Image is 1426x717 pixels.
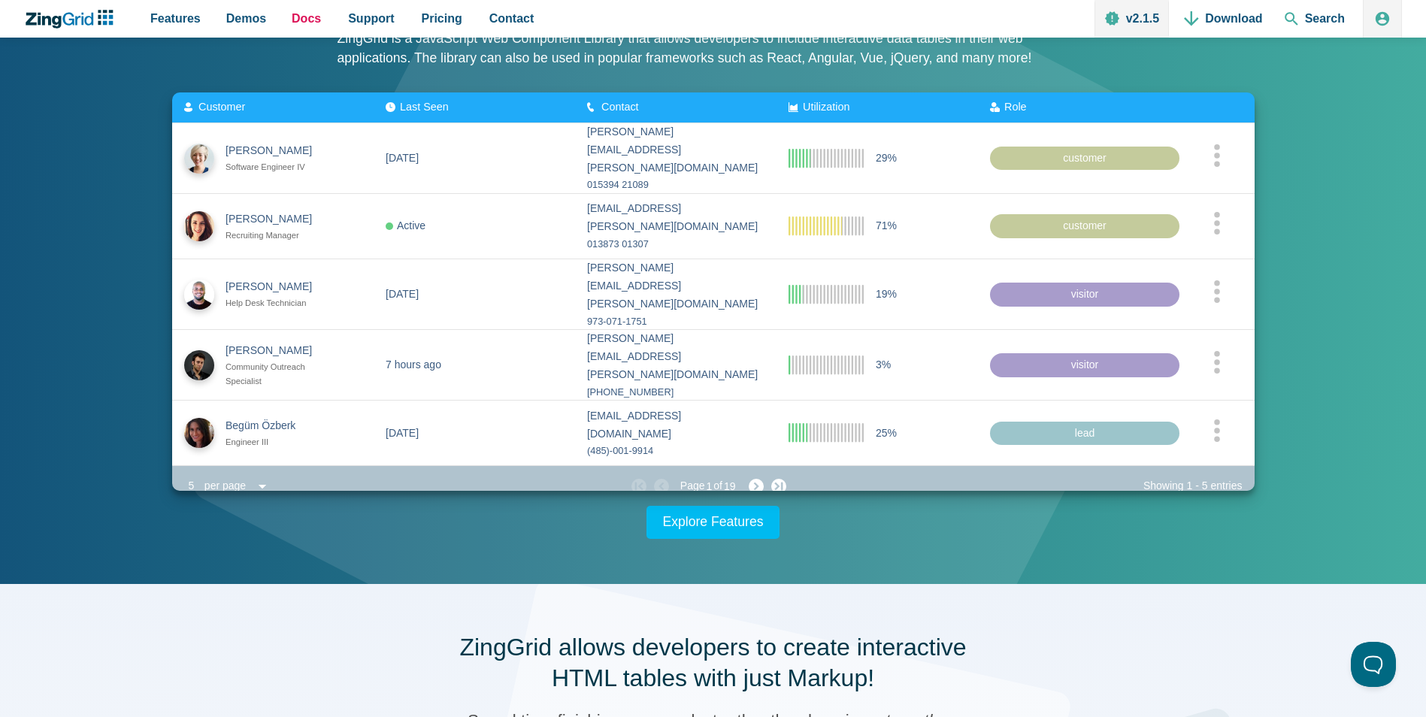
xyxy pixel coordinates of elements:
div: 973-071-1751 [587,313,764,329]
div: [PHONE_NUMBER] [587,383,764,400]
span: Utilization [803,101,849,113]
zg-button: nextpage [741,479,764,494]
div: [PERSON_NAME] [226,142,325,160]
div: [DATE] [386,424,419,442]
zg-text: 1 [707,483,713,491]
div: [PERSON_NAME] [226,342,325,360]
div: 5 [184,476,199,497]
div: [PERSON_NAME][EMAIL_ADDRESS][PERSON_NAME][DOMAIN_NAME] [587,330,764,383]
zg-text: 5 [1199,480,1211,492]
span: Docs [292,8,321,29]
div: customer [990,214,1179,238]
span: Last Seen [400,101,449,113]
h2: ZingGrid allows developers to create interactive HTML tables with just Markup! [450,632,976,694]
span: Support [348,8,394,29]
span: 3% [876,356,891,374]
span: Customer [198,101,245,113]
div: Community Outreach Specialist [226,359,325,388]
a: ZingChart Logo. Click to return to the homepage [24,10,121,29]
div: [EMAIL_ADDRESS][DOMAIN_NAME] [587,407,764,443]
div: Active [386,217,425,235]
span: 71% [876,217,897,235]
div: [DATE] [386,149,419,167]
span: Demos [226,8,266,29]
a: Explore Features [646,506,780,539]
div: [PERSON_NAME][EMAIL_ADDRESS][PERSON_NAME][DOMAIN_NAME] [587,259,764,313]
div: 013873 01307 [587,236,764,253]
zg-button: prevpage [654,479,677,494]
div: [EMAIL_ADDRESS][PERSON_NAME][DOMAIN_NAME] [587,200,764,236]
div: Software Engineer IV [226,160,325,174]
div: Engineer III [226,435,325,449]
span: Role [1004,101,1027,113]
p: ZingGrid is a JavaScript Web Component Library that allows developers to include interactive data... [338,29,1089,68]
div: 015394 21089 [587,177,764,193]
span: Features [150,8,201,29]
div: Showing - entries [1143,477,1243,495]
div: [PERSON_NAME] [226,210,325,228]
div: Recruiting Manager [226,228,325,242]
zg-button: lastpage [771,479,786,494]
span: 25% [876,424,897,442]
div: Help Desk Technician [226,296,325,310]
div: (485)-001-9914 [587,443,764,459]
div: customer [990,146,1179,170]
span: Pricing [422,8,462,29]
div: visitor [990,283,1179,307]
div: [PERSON_NAME][EMAIL_ADDRESS][PERSON_NAME][DOMAIN_NAME] [587,123,764,177]
div: 7 hours ago [386,356,441,374]
span: Contact [601,101,639,113]
span: 29% [876,149,897,167]
span: 19% [876,286,897,304]
div: visitor [990,353,1179,377]
div: [PERSON_NAME] [226,278,325,296]
zg-button: firstpage [631,479,646,494]
span: Contact [489,8,534,29]
div: lead [990,421,1179,445]
zg-text: 19 [724,483,736,491]
span: of [713,477,722,495]
div: per page [199,476,252,497]
iframe: Help Scout Beacon - Open [1351,642,1396,687]
zg-text: 1 [1184,480,1196,492]
div: Begüm Özberk [226,417,325,435]
span: Page [680,477,705,495]
div: [DATE] [386,286,419,304]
